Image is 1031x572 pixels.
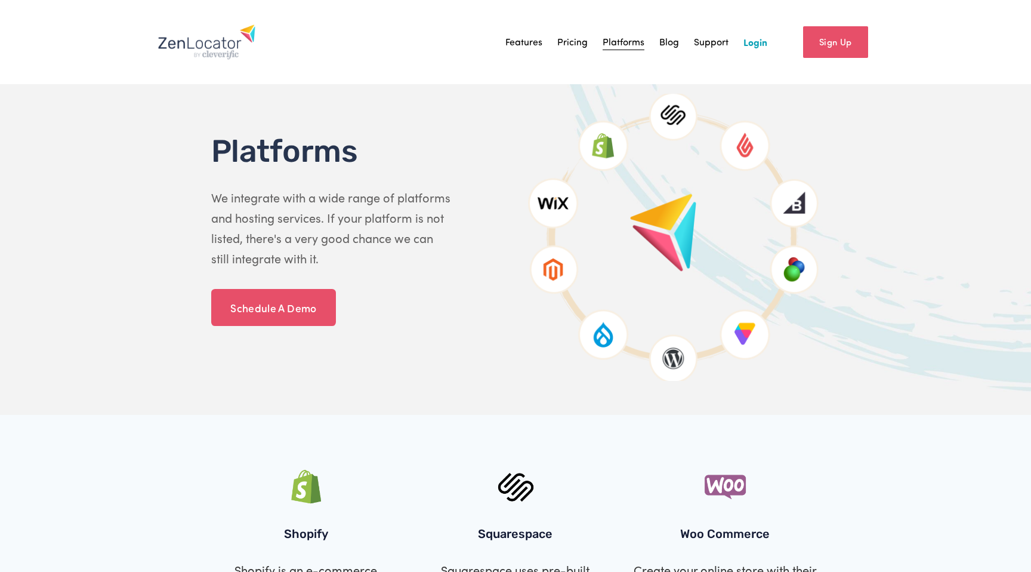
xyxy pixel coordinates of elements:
span: Shopify [284,527,328,541]
a: Shopify logo [211,466,400,508]
a: Schedule A Demo [211,289,336,326]
span: Platforms [211,133,357,170]
a: Pricing [557,33,588,51]
a: Sign Up [803,26,868,58]
span: We integrate with a wide range of platforms and hosting services. If your platform is not listed,... [211,189,453,266]
a: Platforms [603,33,644,51]
a: Blog [659,33,679,51]
a: Login [743,33,767,51]
span: Woo Commerce [680,527,770,541]
span: Squarespace [478,527,552,541]
a: Features [505,33,542,51]
a: Squarespace logo [421,466,610,508]
a: Support [694,33,729,51]
a: Woo Commerce logo [631,466,820,508]
img: Zenlocator [158,24,256,60]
